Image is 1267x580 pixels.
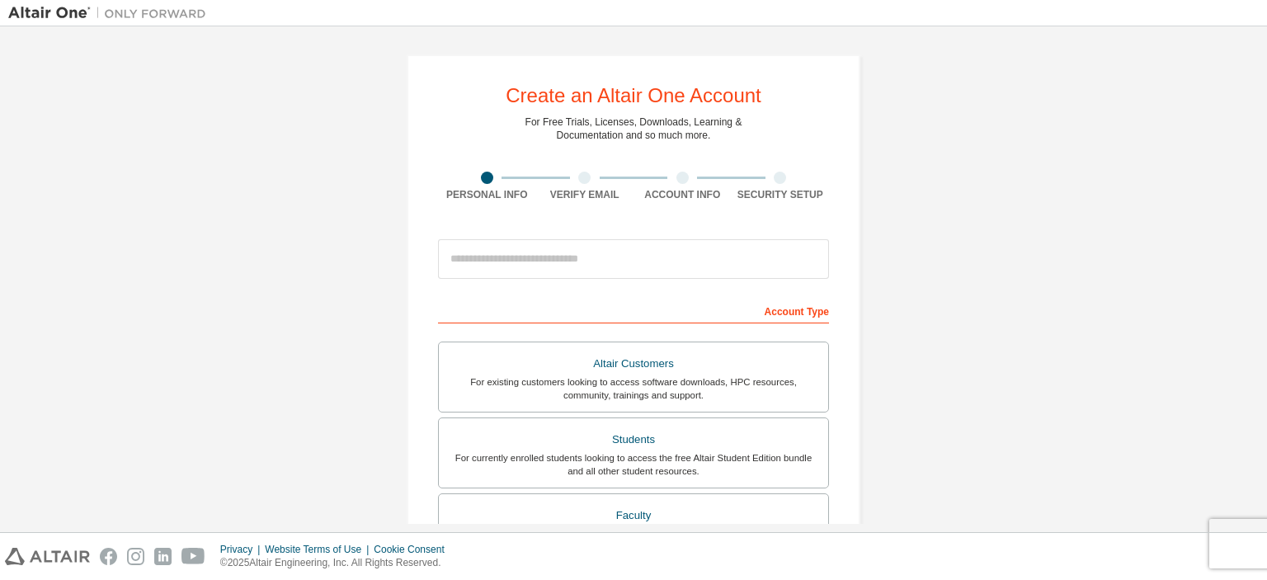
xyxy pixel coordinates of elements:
div: Account Info [633,188,732,201]
img: Altair One [8,5,214,21]
div: Security Setup [732,188,830,201]
div: Privacy [220,543,265,556]
div: Faculty [449,504,818,527]
div: For existing customers looking to access software downloads, HPC resources, community, trainings ... [449,375,818,402]
div: Personal Info [438,188,536,201]
div: For Free Trials, Licenses, Downloads, Learning & Documentation and so much more. [525,116,742,142]
p: © 2025 Altair Engineering, Inc. All Rights Reserved. [220,556,455,570]
img: youtube.svg [181,548,205,565]
div: For currently enrolled students looking to access the free Altair Student Edition bundle and all ... [449,451,818,478]
img: altair_logo.svg [5,548,90,565]
img: facebook.svg [100,548,117,565]
img: linkedin.svg [154,548,172,565]
div: Altair Customers [449,352,818,375]
img: instagram.svg [127,548,144,565]
div: Students [449,428,818,451]
div: Create an Altair One Account [506,86,761,106]
div: Cookie Consent [374,543,454,556]
div: Verify Email [536,188,634,201]
div: Account Type [438,297,829,323]
div: Website Terms of Use [265,543,374,556]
